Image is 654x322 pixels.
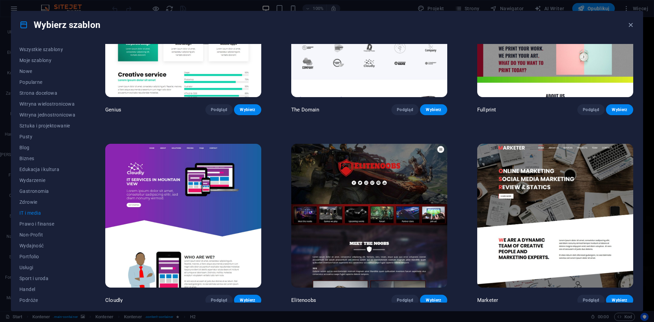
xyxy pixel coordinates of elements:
button: Handel [19,284,75,295]
p: Marketer [477,297,498,304]
span: Sport i uroda [19,276,75,281]
button: Wybierz [420,104,447,115]
span: Podgląd [211,297,227,303]
button: Biznes [19,153,75,164]
img: Cloudly [105,144,261,288]
button: Podgląd [577,104,605,115]
img: Elitenoobs [291,144,447,288]
button: Sport i uroda [19,273,75,284]
button: Podgląd [577,295,605,306]
p: Elitenoobs [291,297,316,304]
button: Wybierz [420,295,447,306]
span: IT i media [19,210,75,216]
button: Podróże [19,295,75,306]
span: Sztuka i projektowanie [19,123,75,128]
span: Wydajność [19,243,75,248]
button: Pusty [19,131,75,142]
span: Strona docelowa [19,90,75,96]
button: Wybierz [606,104,633,115]
span: Portfolio [19,254,75,259]
span: Witryna wielostronicowa [19,101,75,107]
button: Wszystkie szablony [19,44,75,55]
span: Non-Profit [19,232,75,237]
span: Wydarzenie [19,178,75,183]
p: Genius [105,106,121,113]
p: Cloudly [105,297,123,304]
button: Wybierz [234,104,261,115]
span: Podgląd [583,297,599,303]
button: IT i media [19,208,75,218]
span: Moje szablony [19,58,75,63]
button: Prawo i finanse [19,218,75,229]
button: Gastronomia [19,186,75,197]
span: Gastronomia [19,188,75,194]
span: Biznes [19,156,75,161]
button: Popularne [19,77,75,88]
span: Podgląd [397,297,413,303]
button: Witryna wielostronicowa [19,98,75,109]
button: Wydajność [19,240,75,251]
span: Wszystkie szablony [19,47,75,52]
button: Wybierz [606,295,633,306]
button: Sztuka i projektowanie [19,120,75,131]
span: Nowe [19,68,75,74]
button: Blog [19,142,75,153]
button: Moje szablony [19,55,75,66]
button: Edukacja i kultura [19,164,75,175]
span: Wybierz [425,107,442,112]
span: Witryna jednostronicowa [19,112,75,118]
span: Podgląd [211,107,227,112]
button: Podgląd [391,104,419,115]
button: Podgląd [391,295,419,306]
button: Podgląd [205,104,233,115]
button: Podgląd [205,295,233,306]
span: Pusty [19,134,75,139]
span: Wybierz [425,297,442,303]
button: Witryna jednostronicowa [19,109,75,120]
h4: Wybierz szablon [19,19,100,30]
span: Podgląd [583,107,599,112]
img: Marketer [477,144,633,288]
span: Edukacja i kultura [19,167,75,172]
span: Wybierz [611,107,628,112]
span: Podgląd [397,107,413,112]
span: Wybierz [239,297,256,303]
button: Wybierz [234,295,261,306]
span: Prawo i finanse [19,221,75,227]
span: Wybierz [611,297,628,303]
button: Strona docelowa [19,88,75,98]
button: Nowe [19,66,75,77]
span: Popularne [19,79,75,85]
span: Handel [19,287,75,292]
p: Fullprint [477,106,496,113]
span: Blog [19,145,75,150]
span: Usługi [19,265,75,270]
button: Portfolio [19,251,75,262]
button: Wydarzenie [19,175,75,186]
span: Podróże [19,297,75,303]
button: Zdrowie [19,197,75,208]
button: Usługi [19,262,75,273]
span: Zdrowie [19,199,75,205]
span: Wybierz [239,107,256,112]
button: Non-Profit [19,229,75,240]
p: The Domain [291,106,319,113]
